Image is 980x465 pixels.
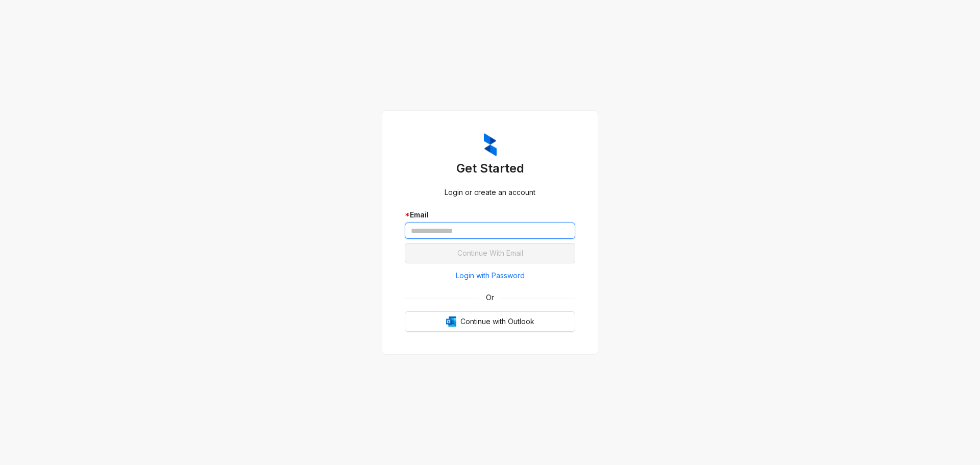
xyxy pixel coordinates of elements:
[405,311,575,332] button: OutlookContinue with Outlook
[405,243,575,263] button: Continue With Email
[405,267,575,284] button: Login with Password
[446,316,456,327] img: Outlook
[479,292,501,303] span: Or
[405,187,575,198] div: Login or create an account
[484,133,497,157] img: ZumaIcon
[405,160,575,177] h3: Get Started
[456,270,525,281] span: Login with Password
[460,316,534,327] span: Continue with Outlook
[405,209,575,221] div: Email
